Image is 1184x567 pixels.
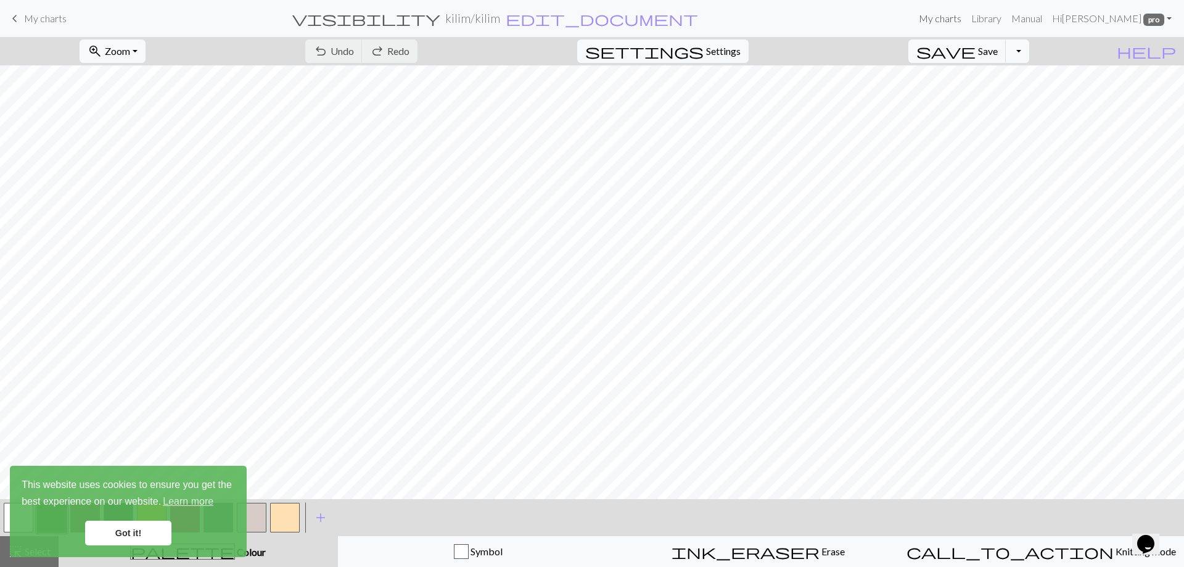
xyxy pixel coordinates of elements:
[1047,6,1177,31] a: Hi[PERSON_NAME] pro
[906,543,1114,560] span: call_to_action
[10,466,247,557] div: cookieconsent
[7,8,67,29] a: My charts
[292,10,440,27] span: visibility
[585,44,704,59] i: Settings
[105,45,130,57] span: Zoom
[7,10,22,27] span: keyboard_arrow_left
[966,6,1006,31] a: Library
[577,39,749,63] button: SettingsSettings
[445,11,500,25] h2: kilim / kilim
[8,543,23,560] span: highlight_alt
[916,43,976,60] span: save
[585,43,704,60] span: settings
[161,492,215,511] a: learn more about cookies
[1132,518,1172,555] iframe: chat widget
[898,536,1184,567] button: Knitting mode
[22,478,235,511] span: This website uses cookies to ensure you get the best experience on our website.
[706,44,741,59] span: Settings
[313,509,328,526] span: add
[1143,14,1164,26] span: pro
[85,521,171,545] a: dismiss cookie message
[618,536,898,567] button: Erase
[1114,545,1176,557] span: Knitting mode
[469,545,503,557] span: Symbol
[978,45,998,57] span: Save
[672,543,820,560] span: ink_eraser
[235,546,266,558] span: Colour
[80,39,146,63] button: Zoom
[914,6,966,31] a: My charts
[908,39,1006,63] button: Save
[1006,6,1047,31] a: Manual
[1117,43,1176,60] span: help
[24,12,67,24] span: My charts
[338,536,619,567] button: Symbol
[820,545,845,557] span: Erase
[506,10,698,27] span: edit_document
[88,43,102,60] span: zoom_in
